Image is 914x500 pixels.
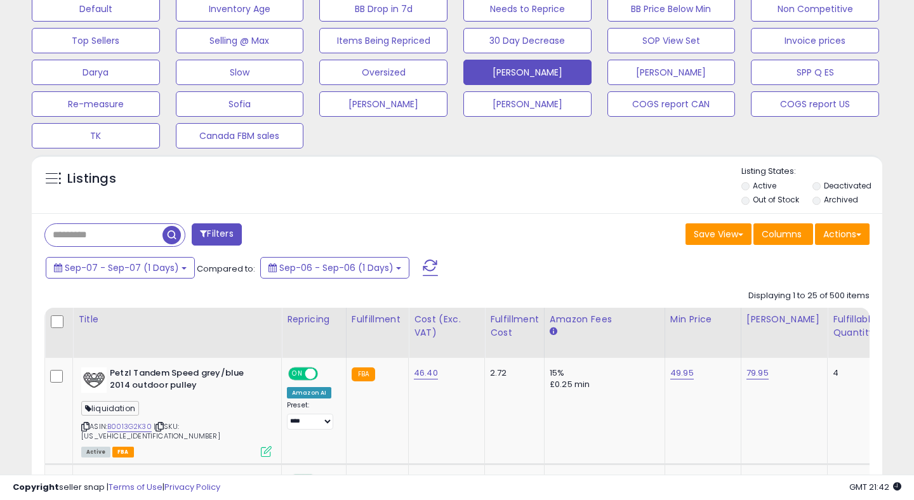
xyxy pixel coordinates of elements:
h5: Listings [67,170,116,188]
span: FBA [112,447,134,457]
button: Sofia [176,91,304,117]
label: Archived [824,194,858,205]
button: [PERSON_NAME] [463,60,592,85]
button: Actions [815,223,870,245]
label: Out of Stock [753,194,799,205]
span: ON [289,369,305,379]
div: Fulfillable Quantity [833,313,877,339]
span: Sep-06 - Sep-06 (1 Days) [279,261,394,274]
small: FBA [352,367,375,381]
a: 46.40 [414,367,438,379]
button: COGS report CAN [607,91,736,117]
b: Petzl Tandem Speed grey/blue 2014 outdoor pulley [110,367,264,394]
button: [PERSON_NAME] [319,91,447,117]
label: Deactivated [824,180,871,191]
span: | SKU: [US_VEHICLE_IDENTIFICATION_NUMBER] [81,421,220,440]
a: B0013G2K30 [107,421,152,432]
div: Amazon Fees [550,313,659,326]
button: SPP Q ES [751,60,879,85]
a: 49.95 [670,367,694,379]
button: Selling @ Max [176,28,304,53]
div: Amazon AI [287,387,331,398]
span: Columns [762,228,802,240]
button: Filters [192,223,241,246]
div: Fulfillment [352,313,403,326]
div: Preset: [287,401,336,430]
button: Re-measure [32,91,160,117]
span: All listings currently available for purchase on Amazon [81,447,110,457]
div: Fulfillment Cost [490,313,539,339]
span: 2025-09-7 21:42 GMT [849,481,901,493]
div: Title [78,313,276,326]
button: [PERSON_NAME] [607,60,736,85]
small: Amazon Fees. [550,326,557,338]
div: seller snap | | [13,482,220,494]
a: Terms of Use [109,481,162,493]
button: Sep-06 - Sep-06 (1 Days) [260,257,409,279]
button: Slow [176,60,304,85]
span: Compared to: [197,263,255,275]
div: Min Price [670,313,736,326]
span: OFF [316,369,336,379]
img: 31gGg+bpauL._SL40_.jpg [81,367,107,393]
button: 30 Day Decrease [463,28,592,53]
div: Displaying 1 to 25 of 500 items [748,290,870,302]
div: 4 [833,367,872,379]
button: SOP View Set [607,28,736,53]
button: TK [32,123,160,148]
label: Active [753,180,776,191]
span: liquidation [81,401,139,416]
button: Columns [753,223,813,245]
button: Top Sellers [32,28,160,53]
div: 2.72 [490,367,534,379]
div: Cost (Exc. VAT) [414,313,479,339]
button: Sep-07 - Sep-07 (1 Days) [46,257,195,279]
button: [PERSON_NAME] [463,91,592,117]
a: 79.95 [746,367,769,379]
div: [PERSON_NAME] [746,313,822,326]
button: Canada FBM sales [176,123,304,148]
a: Privacy Policy [164,481,220,493]
strong: Copyright [13,481,59,493]
button: Items Being Repriced [319,28,447,53]
p: Listing States: [741,166,883,178]
div: ASIN: [81,367,272,456]
div: £0.25 min [550,379,655,390]
button: Oversized [319,60,447,85]
div: Repricing [287,313,341,326]
span: Sep-07 - Sep-07 (1 Days) [65,261,179,274]
button: Darya [32,60,160,85]
button: COGS report US [751,91,879,117]
button: Save View [685,223,752,245]
div: 15% [550,367,655,379]
button: Invoice prices [751,28,879,53]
